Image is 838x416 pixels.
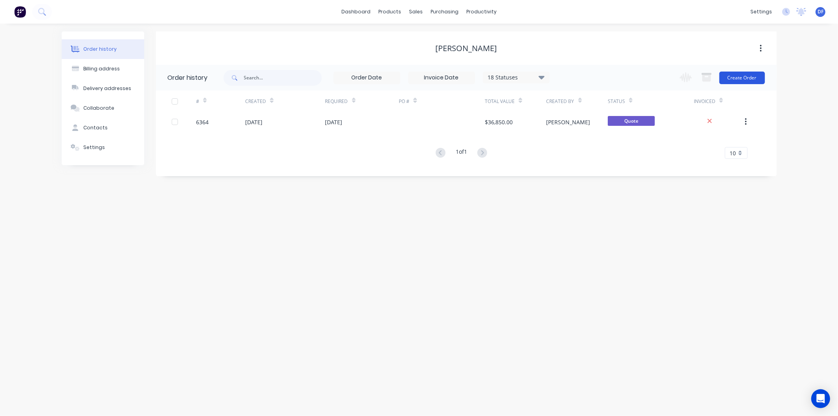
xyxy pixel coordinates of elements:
[483,73,549,82] div: 18 Statuses
[245,90,325,112] div: Created
[374,6,405,18] div: products
[811,389,830,408] div: Open Intercom Messenger
[546,90,608,112] div: Created By
[334,72,400,84] input: Order Date
[83,144,105,151] div: Settings
[694,98,715,105] div: Invoiced
[244,70,322,86] input: Search...
[608,98,625,105] div: Status
[62,138,144,157] button: Settings
[456,147,467,159] div: 1 of 1
[245,118,262,126] div: [DATE]
[485,90,546,112] div: Total Value
[730,149,736,157] span: 10
[245,98,266,105] div: Created
[83,65,120,72] div: Billing address
[14,6,26,18] img: Factory
[337,6,374,18] a: dashboard
[546,98,574,105] div: Created By
[546,118,590,126] div: [PERSON_NAME]
[435,44,497,53] div: [PERSON_NAME]
[405,6,427,18] div: sales
[196,118,209,126] div: 6364
[325,98,348,105] div: Required
[818,8,823,15] span: DF
[62,79,144,98] button: Delivery addresses
[325,90,399,112] div: Required
[719,72,765,84] button: Create Order
[399,98,409,105] div: PO #
[196,98,199,105] div: #
[462,6,501,18] div: productivity
[485,118,513,126] div: $36,850.00
[608,116,655,126] span: Quote
[409,72,475,84] input: Invoice Date
[168,73,208,83] div: Order history
[62,39,144,59] button: Order history
[325,118,343,126] div: [DATE]
[694,90,743,112] div: Invoiced
[83,85,131,92] div: Delivery addresses
[485,98,515,105] div: Total Value
[746,6,776,18] div: settings
[83,46,117,53] div: Order history
[83,124,108,131] div: Contacts
[427,6,462,18] div: purchasing
[196,90,245,112] div: #
[608,90,694,112] div: Status
[83,105,114,112] div: Collaborate
[399,90,485,112] div: PO #
[62,59,144,79] button: Billing address
[62,98,144,118] button: Collaborate
[62,118,144,138] button: Contacts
